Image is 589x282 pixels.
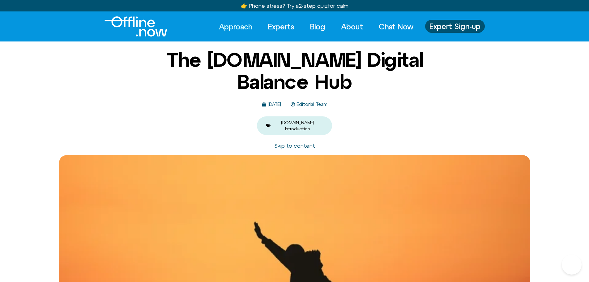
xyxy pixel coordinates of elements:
nav: Menu [213,20,419,33]
h1: The [DOMAIN_NAME] Digital Balance Hub [145,49,445,93]
a: [DOMAIN_NAME] Introduction [281,120,314,131]
a: [DATE] [262,102,281,107]
a: Approach [213,20,258,33]
div: Logo [105,16,157,37]
a: 👉 Phone stress? Try a2-step quizfor calm [241,2,348,9]
u: 2-step quiz [299,2,328,9]
a: About [335,20,369,33]
a: Experts [262,20,300,33]
time: [DATE] [268,102,281,107]
span: Expert Sign-up [429,22,480,30]
span: Editorial Team [295,102,327,107]
a: Chat Now [373,20,419,33]
a: Skip to content [274,142,315,149]
a: Editorial Team [291,102,327,107]
a: Expert Sign-up [425,20,485,33]
a: Blog [305,20,331,33]
iframe: Botpress [562,255,582,275]
img: Offline.Now logo in white. Text of the words offline.now with a line going through the "O" [105,16,167,37]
